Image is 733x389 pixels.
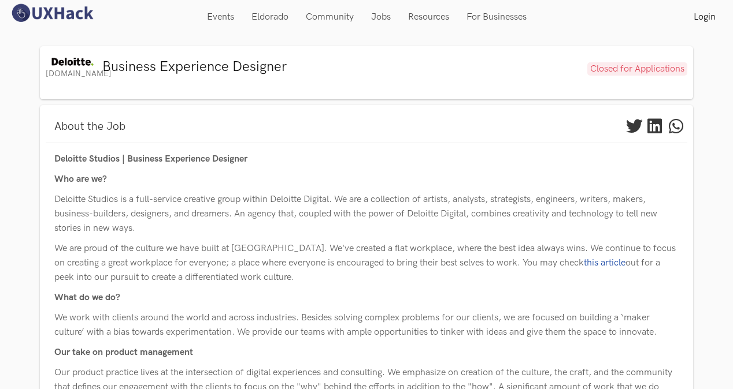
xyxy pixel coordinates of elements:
[685,6,724,30] a: Login
[102,59,417,74] h3: Business Experience Designer
[9,3,95,23] img: UXHack logo
[297,6,362,28] a: Community
[587,62,687,76] span: Closed for Applications
[362,6,399,28] a: Jobs
[54,347,193,358] b: Our take on product management
[46,69,112,78] a: [DOMAIN_NAME]
[46,117,134,137] a: About the Job
[54,192,679,235] p: Deloitte Studios is a full-service creative group within Deloitte Digital. We are a collection of...
[54,174,107,185] b: Who are we?
[51,57,94,66] img: Deloitte Studio logo
[54,154,247,164] b: Deloitte Studios | Business Experience Designer
[243,6,297,28] a: Eldorado
[584,257,625,268] a: this article
[54,311,679,339] p: We work with clients around the world and across industries. Besides solving complex problems for...
[54,292,120,303] b: What do we do?
[458,6,535,28] a: For Businesses
[399,6,458,28] a: Resources
[54,241,679,285] p: We are proud of the culture we have built at [GEOGRAPHIC_DATA]. We've created a flat workplace, w...
[198,6,243,28] a: Events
